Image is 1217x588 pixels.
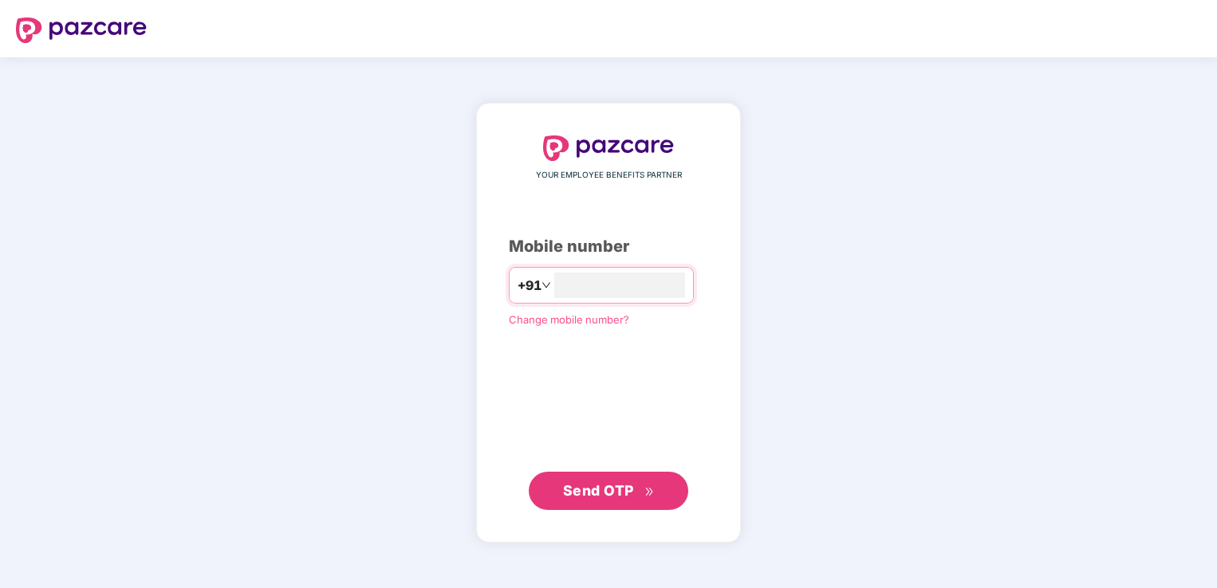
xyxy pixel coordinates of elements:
[543,135,674,161] img: logo
[509,234,708,259] div: Mobile number
[542,280,551,290] span: down
[563,482,634,499] span: Send OTP
[509,313,629,326] a: Change mobile number?
[644,487,655,497] span: double-right
[16,18,147,43] img: logo
[536,169,682,182] span: YOUR EMPLOYEE BENEFITS PARTNER
[529,472,688,510] button: Send OTPdouble-right
[518,276,542,296] span: +91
